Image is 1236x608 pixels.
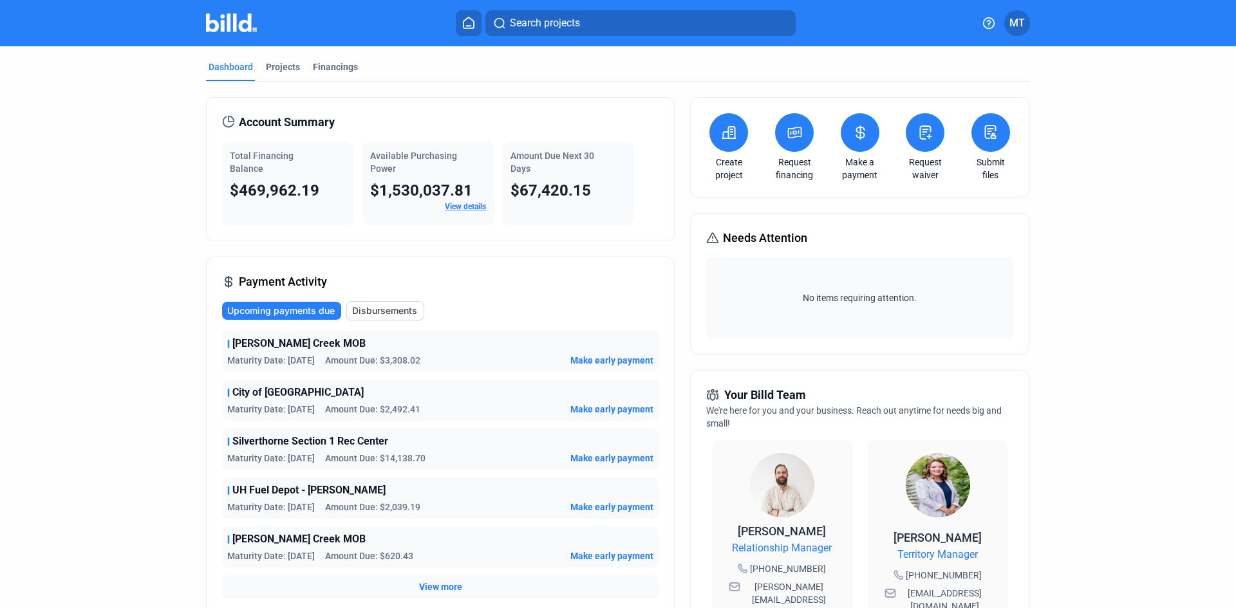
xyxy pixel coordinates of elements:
span: $67,420.15 [510,181,591,199]
span: Maturity Date: [DATE] [227,501,315,513]
a: View details [445,202,486,211]
img: Billd Company Logo [206,14,257,32]
span: Make early payment [570,354,653,367]
span: Territory Manager [897,547,978,562]
span: Amount Due: $2,039.19 [325,501,420,513]
span: Amount Due: $14,138.70 [325,452,426,465]
span: Account Summary [239,113,335,131]
span: Amount Due: $2,492.41 [325,403,420,416]
span: $469,962.19 [230,181,319,199]
span: Amount Due Next 30 Days [510,151,594,174]
span: Disbursements [352,304,417,317]
div: Financings [313,60,358,73]
span: Maturity Date: [DATE] [227,452,315,465]
a: Submit files [968,156,1013,181]
span: [PHONE_NUMBER] [906,569,982,582]
span: Maturity Date: [DATE] [227,403,315,416]
span: Total Financing Balance [230,151,294,174]
span: Needs Attention [723,229,807,247]
span: We're here for you and your business. Reach out anytime for needs big and small! [706,405,1002,428]
a: Request financing [772,156,817,181]
span: Maturity Date: [DATE] [227,549,315,562]
a: Make a payment [838,156,883,181]
span: No items requiring attention. [711,291,1007,304]
span: Maturity Date: [DATE] [227,354,315,367]
span: Upcoming payments due [227,304,335,317]
img: Territory Manager [906,453,970,517]
div: Projects [266,60,300,73]
div: Dashboard [209,60,253,73]
img: Relationship Manager [750,453,814,517]
span: Search projects [510,15,580,31]
span: MT [1009,15,1025,31]
span: Make early payment [570,403,653,416]
span: City of [GEOGRAPHIC_DATA] [232,385,364,400]
span: Make early payment [570,452,653,465]
span: View more [419,580,462,593]
span: Your Billd Team [724,386,806,404]
span: Silverthorne Section 1 Rec Center [232,434,388,449]
span: Available Purchasing Power [370,151,457,174]
span: Relationship Manager [732,540,832,556]
span: $1,530,037.81 [370,181,473,199]
span: Amount Due: $3,308.02 [325,354,420,367]
span: Make early payment [570,501,653,513]
a: Create project [706,156,751,181]
span: Amount Due: $620.43 [325,549,413,562]
span: [PERSON_NAME] Creek MOB [232,531,366,547]
span: [PHONE_NUMBER] [750,562,826,575]
span: Make early payment [570,549,653,562]
span: UH Fuel Depot - [PERSON_NAME] [232,483,386,498]
span: Payment Activity [239,273,327,291]
span: [PERSON_NAME] [738,524,826,538]
span: [PERSON_NAME] Creek MOB [232,336,366,351]
a: Request waiver [903,156,948,181]
span: [PERSON_NAME] [894,531,982,544]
